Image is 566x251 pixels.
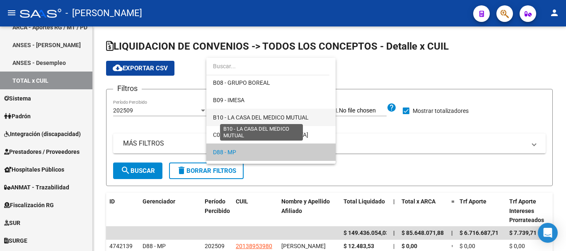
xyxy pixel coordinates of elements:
[213,79,270,86] span: B08 - GRUPO BOREAL
[213,131,308,138] span: C03 - OSETYA - [GEOGRAPHIC_DATA]
[213,114,309,121] span: B10 - LA CASA DEL MEDICO MUTUAL
[213,149,236,155] span: D88 - MP
[538,223,558,243] div: Open Intercom Messenger
[213,97,244,103] span: B09 - IMESA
